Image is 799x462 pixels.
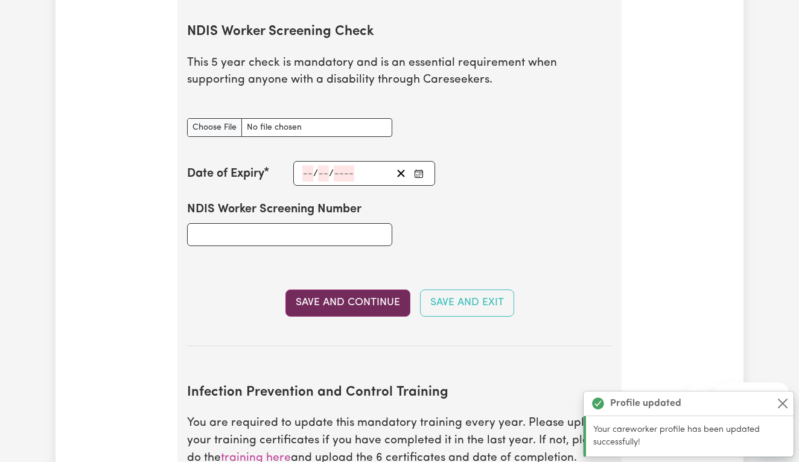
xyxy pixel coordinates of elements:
[285,290,410,316] button: Save and Continue
[187,385,612,401] h2: Infection Prevention and Control Training
[329,168,334,179] span: /
[187,55,612,90] p: This 5 year check is mandatory and is an essential requirement when supporting anyone with a disa...
[715,382,789,409] iframe: Message from company
[775,396,790,411] button: Close
[318,165,329,182] input: --
[593,423,786,449] p: Your careworker profile has been updated successfully!
[187,200,361,218] label: NDIS Worker Screening Number
[313,168,318,179] span: /
[187,165,264,183] label: Date of Expiry
[686,385,710,409] iframe: Close message
[610,396,681,411] strong: Profile updated
[410,165,427,182] button: Enter the Date of Expiry of your NDIS Worker Screening Check
[302,165,313,182] input: --
[420,290,514,316] button: Save and Exit
[187,24,612,40] h2: NDIS Worker Screening Check
[334,165,354,182] input: ----
[392,165,410,182] button: Clear date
